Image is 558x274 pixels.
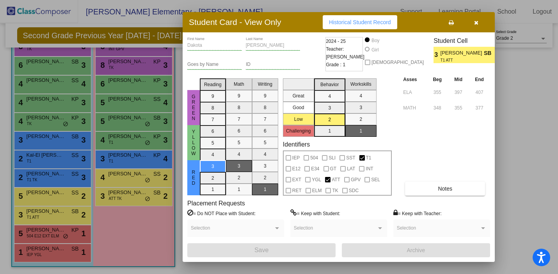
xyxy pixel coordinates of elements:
th: Asses [401,75,426,84]
label: = Keep with Teacher: [393,209,442,217]
span: [DEMOGRAPHIC_DATA] [371,58,424,67]
span: Red [190,170,197,186]
span: 3 [434,50,440,60]
button: Save [187,243,336,257]
h3: Student Cell [434,37,501,44]
span: YLLOW [190,129,197,156]
label: Placement Requests [187,200,245,207]
span: Historical Student Record [329,19,391,25]
span: RET [292,186,302,195]
label: = Keep with Student: [290,209,340,217]
span: SEL [371,175,380,184]
span: 2024 - 25 [326,37,346,45]
span: Grade : 1 [326,61,345,69]
input: assessment [403,102,425,114]
span: Teacher: [PERSON_NAME] [326,45,364,61]
span: E12 [292,164,300,173]
span: SDC [349,186,359,195]
span: SB [484,49,495,57]
span: YGL [312,175,321,184]
span: SST [346,153,355,163]
span: LAT [347,164,355,173]
span: TK [332,186,338,195]
span: SLI [329,153,336,163]
span: 504 [310,153,318,163]
div: Girl [371,46,379,53]
span: Save [254,247,268,253]
span: IEP [292,153,300,163]
span: T1 ATT [441,57,478,63]
label: = Do NOT Place with Student: [187,209,256,217]
th: End [469,75,490,84]
input: assessment [403,87,425,98]
label: Identifiers [283,141,310,148]
th: Mid [448,75,469,84]
input: goes by name [187,62,242,67]
button: Historical Student Record [323,15,397,29]
span: [PERSON_NAME] [441,49,484,57]
button: Archive [342,243,490,257]
span: Notes [438,186,452,192]
span: Archive [407,247,425,253]
span: ELM [312,186,322,195]
span: 2 [495,50,501,60]
div: Boy [371,37,380,44]
span: ATT [332,175,340,184]
span: T1 [366,153,371,163]
button: Notes [405,182,485,196]
span: GREEN [190,94,197,121]
span: INT [366,164,373,173]
span: E34 [311,164,319,173]
span: GT [330,164,337,173]
span: GPV [351,175,361,184]
h3: Student Card - View Only [189,17,281,27]
th: Beg [426,75,448,84]
span: EXT [292,175,301,184]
